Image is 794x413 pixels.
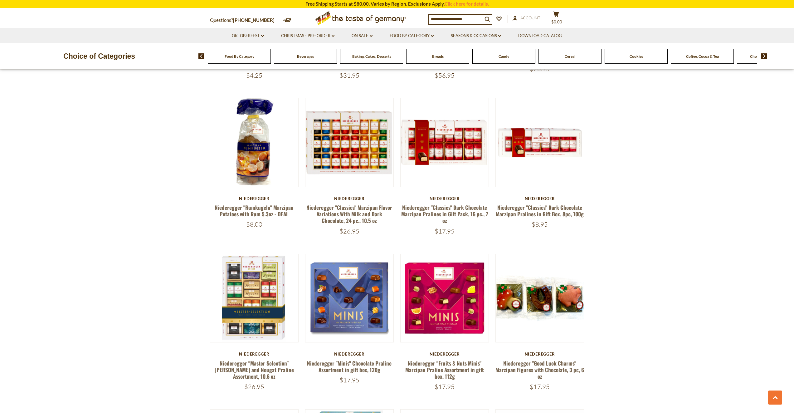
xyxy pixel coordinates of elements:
span: $4.25 [246,71,262,79]
a: Download Catalog [518,32,562,39]
a: Click here for details. [445,1,489,7]
a: Beverages [297,54,314,59]
img: previous arrow [198,53,204,59]
span: $8.95 [532,220,548,228]
span: $17.95 [530,383,550,391]
a: Chocolate & Marzipan [750,54,787,59]
button: $0.00 [547,11,566,27]
span: $17.95 [339,376,359,384]
a: Christmas - PRE-ORDER [281,32,334,39]
span: $17.95 [435,227,455,235]
span: Account [520,15,540,20]
a: Niederegger "Good Luck Charms" Marzipan Figures with Chocolate, 3 pc, 6 oz [495,359,584,381]
p: Questions? [210,16,279,24]
span: $26.95 [339,227,359,235]
div: Niederegger [210,196,299,201]
span: $56.95 [435,71,455,79]
div: Niederegger [495,352,584,356]
div: Niederegger [400,352,489,356]
a: Seasons & Occasions [451,32,501,39]
img: Niederegger [401,98,489,187]
div: Niederegger [210,352,299,356]
a: Coffee, Cocoa & Tea [686,54,719,59]
div: Niederegger [495,196,584,201]
img: Niederegger [401,254,489,342]
a: Niederegger "Classics" Marzipan Flavor Variations With Milk and Dark Chocolate, 24 pc., 10.5 oz [306,204,392,225]
img: next arrow [761,53,767,59]
a: Baking, Cakes, Desserts [352,54,391,59]
a: [PHONE_NUMBER] [233,17,275,23]
div: Niederegger [400,196,489,201]
a: Niederegger "Classics" Dark Chocolate Marzipan Pralines in Gift Pack, 16 pc., 7 oz [401,204,488,225]
img: Niederegger [210,98,299,187]
img: Niederegger [305,98,394,187]
a: Niederegger "Rumkugeln" Marzipan Potatoes with Rum 5.3oz - DEAL [215,204,294,218]
span: $0.00 [551,19,562,24]
a: Cookies [630,54,643,59]
span: $17.95 [435,383,455,391]
img: Niederegger [496,98,584,187]
a: Candy [499,54,509,59]
div: Niederegger [305,196,394,201]
img: Niederegger [210,254,299,342]
span: $31.95 [339,71,359,79]
a: Breads [432,54,444,59]
a: Food By Category [390,32,434,39]
div: Niederegger [305,352,394,356]
a: Niederegger "Fruits & Nuts Minis" Marzipan Praline Assortment in gift box, 112g [405,359,484,381]
a: On Sale [352,32,373,39]
a: Niederegger "Minis" Chocolate Praline Assortment in gift box, 120g [307,359,392,374]
a: Oktoberfest [232,32,264,39]
a: Account [513,15,540,22]
a: Food By Category [225,54,254,59]
span: $26.95 [244,383,264,391]
img: Niederegger [496,254,584,342]
img: Niederegger [305,254,394,342]
a: Niederegger "Master Selection" [PERSON_NAME] and Nougat Praline Assortment, 10.6 oz [215,359,294,381]
span: $8.00 [246,220,262,228]
a: Niederegger "Classics" Dark Chocolate Marzipan Pralines in Gift Box, 8pc, 100g [496,204,584,218]
a: Cereal [565,54,575,59]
